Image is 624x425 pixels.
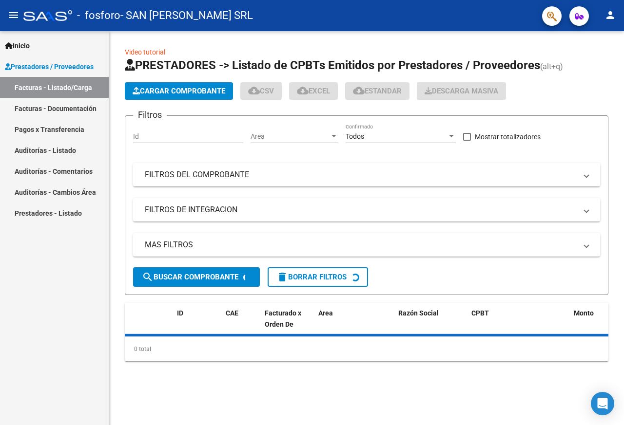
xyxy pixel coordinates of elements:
button: Buscar Comprobante [133,267,260,287]
datatable-header-cell: ID [173,303,222,346]
span: PRESTADORES -> Listado de CPBTs Emitidos por Prestadores / Proveedores [125,58,540,72]
datatable-header-cell: Facturado x Orden De [261,303,314,346]
span: Area [318,309,333,317]
span: Area [251,132,330,141]
button: Descarga Masiva [417,82,506,100]
span: CSV [248,87,274,95]
datatable-header-cell: CAE [222,303,261,346]
span: CAE [226,309,238,317]
span: Buscar Comprobante [142,273,238,281]
button: CSV [240,82,282,100]
button: Cargar Comprobante [125,82,233,100]
h3: Filtros [133,108,167,122]
span: ID [177,309,183,317]
mat-icon: menu [8,9,19,21]
datatable-header-cell: Razón Social [394,303,468,346]
span: Cargar Comprobante [133,87,225,95]
app-download-masive: Descarga masiva de comprobantes (adjuntos) [417,82,506,100]
span: Estandar [353,87,402,95]
mat-panel-title: MAS FILTROS [145,240,577,250]
span: Facturado x Orden De [265,309,301,328]
datatable-header-cell: Area [314,303,380,346]
mat-expansion-panel-header: FILTROS DEL COMPROBANTE [133,163,600,186]
button: Estandar [345,82,409,100]
mat-icon: cloud_download [297,85,309,96]
mat-icon: cloud_download [353,85,365,96]
span: EXCEL [297,87,330,95]
span: Inicio [5,40,30,51]
mat-icon: search [142,271,154,283]
span: Mostrar totalizadores [475,131,541,143]
span: Borrar Filtros [276,273,347,281]
span: - fosforo [77,5,120,26]
button: Borrar Filtros [268,267,368,287]
div: Open Intercom Messenger [591,392,614,415]
datatable-header-cell: CPBT [468,303,570,346]
mat-expansion-panel-header: FILTROS DE INTEGRACION [133,198,600,222]
mat-panel-title: FILTROS DE INTEGRACION [145,204,577,215]
span: Todos [346,132,364,140]
mat-icon: cloud_download [248,85,260,96]
div: 0 total [125,337,608,361]
span: Razón Social [398,309,439,317]
span: - SAN [PERSON_NAME] SRL [120,5,253,26]
a: Video tutorial [125,48,165,56]
mat-icon: person [604,9,616,21]
span: Monto [574,309,594,317]
span: Descarga Masiva [425,87,498,95]
button: EXCEL [289,82,338,100]
span: Prestadores / Proveedores [5,61,94,72]
mat-panel-title: FILTROS DEL COMPROBANTE [145,169,577,180]
mat-expansion-panel-header: MAS FILTROS [133,233,600,257]
span: CPBT [471,309,489,317]
mat-icon: delete [276,271,288,283]
span: (alt+q) [540,62,563,71]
